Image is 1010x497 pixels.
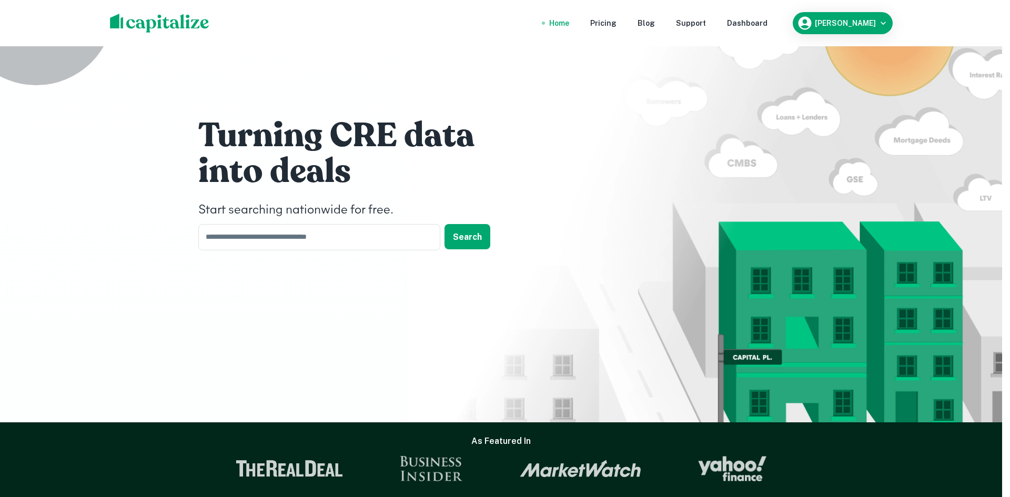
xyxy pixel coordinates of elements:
h4: Start searching nationwide for free. [198,201,514,220]
div: Dashboard [727,17,767,29]
div: Home [549,17,569,29]
div: Blog [638,17,655,29]
h6: [PERSON_NAME] [815,19,876,27]
h1: into deals [198,150,514,192]
h6: As Featured In [471,435,531,448]
img: Yahoo Finance [698,456,766,481]
div: Support [676,17,706,29]
img: Market Watch [520,460,641,478]
iframe: Chat Widget [957,413,1010,463]
div: Pricing [590,17,617,29]
button: Search [445,224,490,249]
img: Business Insider [400,456,463,481]
img: capitalize-logo.png [110,14,209,33]
img: The Real Deal [236,460,343,477]
h1: Turning CRE data [198,115,514,157]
